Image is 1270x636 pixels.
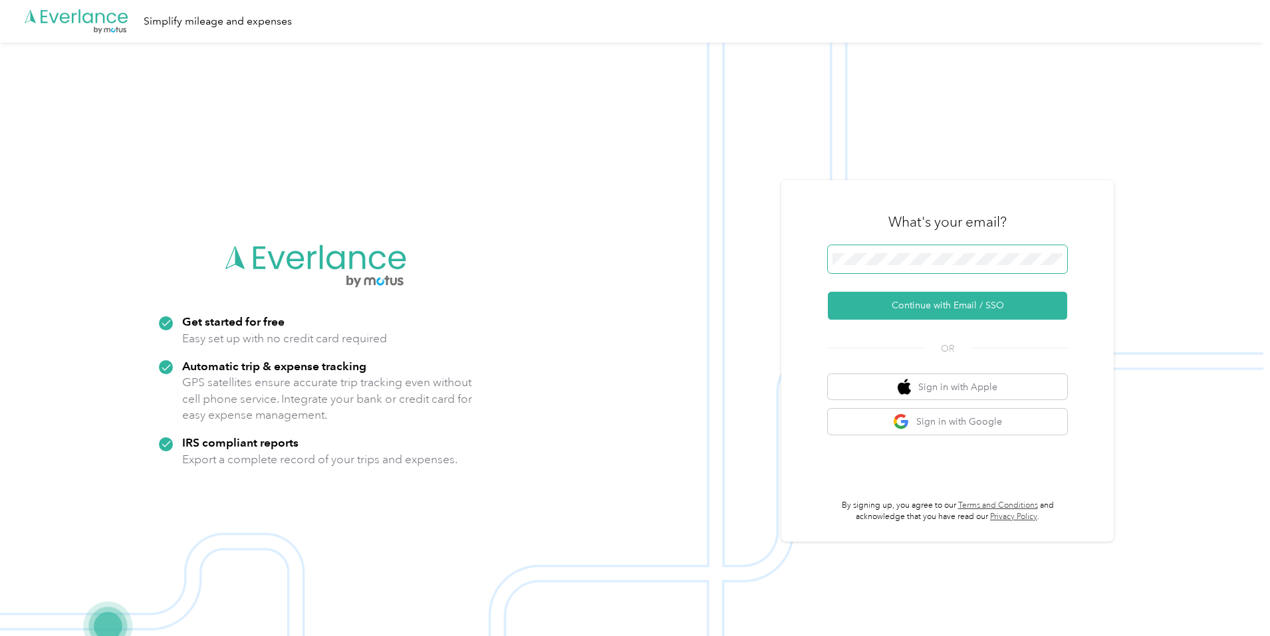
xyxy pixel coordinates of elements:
[888,213,1007,231] h3: What's your email?
[958,500,1038,510] a: Terms and Conditions
[182,451,457,468] p: Export a complete record of your trips and expenses.
[898,379,911,395] img: apple logo
[182,359,366,373] strong: Automatic trip & expense tracking
[828,409,1067,435] button: google logoSign in with Google
[924,342,971,356] span: OR
[144,13,292,30] div: Simplify mileage and expenses
[182,314,285,328] strong: Get started for free
[893,413,910,430] img: google logo
[182,435,299,449] strong: IRS compliant reports
[828,374,1067,400] button: apple logoSign in with Apple
[990,512,1037,522] a: Privacy Policy
[182,374,473,423] p: GPS satellites ensure accurate trip tracking even without cell phone service. Integrate your bank...
[828,500,1067,523] p: By signing up, you agree to our and acknowledge that you have read our .
[828,292,1067,320] button: Continue with Email / SSO
[182,330,387,347] p: Easy set up with no credit card required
